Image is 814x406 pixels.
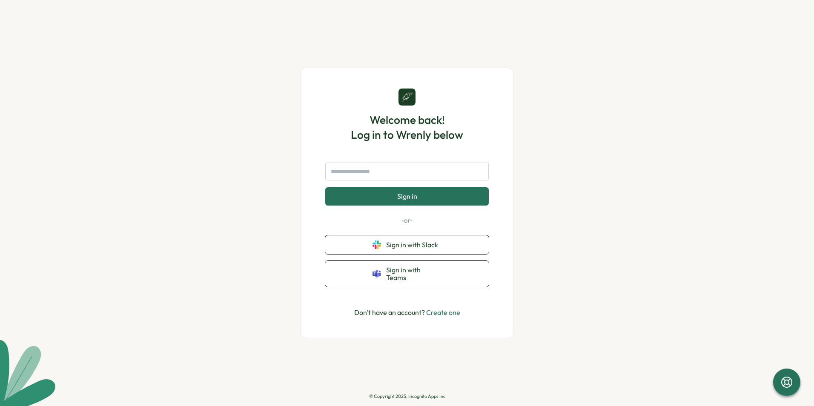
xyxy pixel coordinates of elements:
[351,112,463,142] h1: Welcome back! Log in to Wrenly below
[325,235,489,254] button: Sign in with Slack
[354,307,460,318] p: Don't have an account?
[386,266,441,282] span: Sign in with Teams
[386,241,441,249] span: Sign in with Slack
[426,308,460,317] a: Create one
[325,261,489,287] button: Sign in with Teams
[369,394,445,399] p: © Copyright 2025, Incognito Apps Inc
[325,216,489,225] p: -or-
[325,187,489,205] button: Sign in
[397,192,417,200] span: Sign in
